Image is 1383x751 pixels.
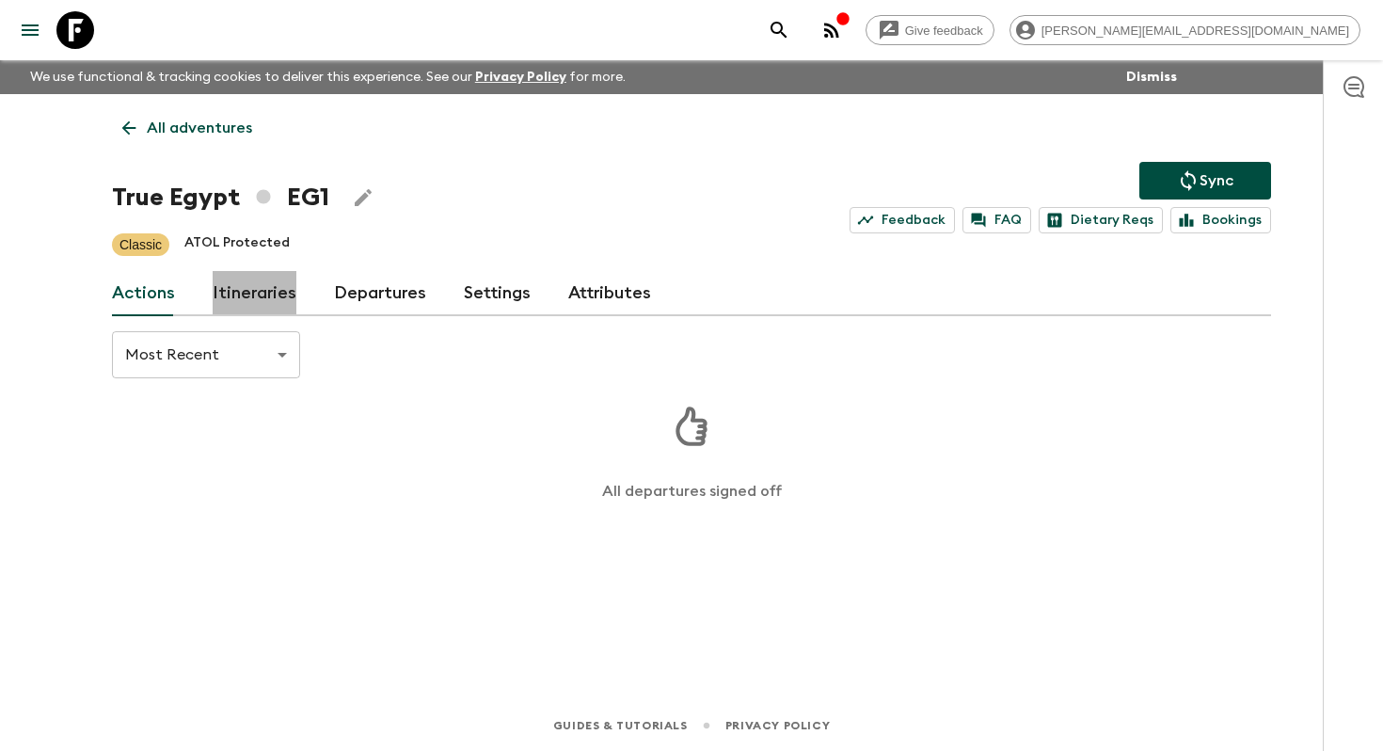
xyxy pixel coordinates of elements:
span: [PERSON_NAME][EMAIL_ADDRESS][DOMAIN_NAME] [1031,24,1359,38]
a: Guides & Tutorials [553,715,688,736]
button: Sync adventure departures to the booking engine [1139,162,1271,200]
a: Attributes [568,271,651,316]
a: Actions [112,271,175,316]
p: All departures signed off [602,482,782,501]
a: Feedback [850,207,955,233]
div: [PERSON_NAME][EMAIL_ADDRESS][DOMAIN_NAME] [1009,15,1360,45]
p: Sync [1200,169,1233,192]
button: menu [11,11,49,49]
a: All adventures [112,109,262,147]
a: Give feedback [866,15,994,45]
p: Classic [119,235,162,254]
button: Dismiss [1121,64,1182,90]
a: Bookings [1170,207,1271,233]
button: Edit Adventure Title [344,179,382,216]
p: We use functional & tracking cookies to deliver this experience. See our for more. [23,60,633,94]
a: Settings [464,271,531,316]
span: Give feedback [895,24,994,38]
p: ATOL Protected [184,233,290,256]
button: search adventures [760,11,798,49]
a: FAQ [962,207,1031,233]
a: Dietary Reqs [1039,207,1163,233]
a: Privacy Policy [475,71,566,84]
p: All adventures [147,117,252,139]
div: Most Recent [112,328,300,381]
a: Departures [334,271,426,316]
a: Itineraries [213,271,296,316]
a: Privacy Policy [725,715,830,736]
h1: True Egypt EG1 [112,179,329,216]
